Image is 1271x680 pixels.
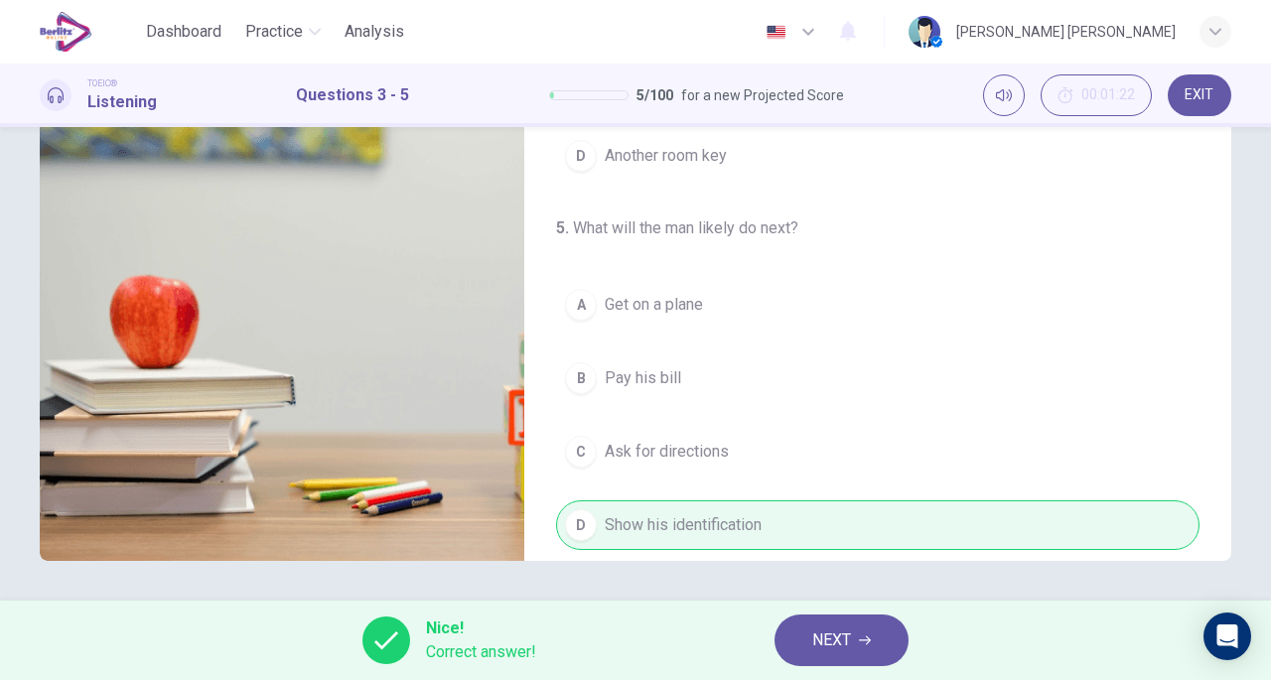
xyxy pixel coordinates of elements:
[775,614,909,666] button: NEXT
[556,216,1200,240] h4: What will the man likely do next?
[812,626,851,654] span: NEXT
[40,12,92,52] img: EduSynch logo
[681,83,844,107] span: for a new Projected Score
[909,16,940,48] img: Profile picture
[1041,74,1152,116] button: 00:01:22
[1081,87,1135,103] span: 00:01:22
[956,20,1176,44] div: [PERSON_NAME] [PERSON_NAME]
[40,77,524,561] img: Conversations
[296,83,409,107] h1: Questions 3 - 5
[1203,612,1251,660] div: Open Intercom Messenger
[636,83,673,107] span: 5 / 100
[237,14,329,50] button: Practice
[983,74,1025,116] div: Mute
[1185,87,1213,103] span: EXIT
[337,14,412,50] button: Analysis
[87,90,157,114] h1: Listening
[764,25,788,40] img: en
[146,20,221,44] span: Dashboard
[426,640,536,664] span: Correct answer!
[40,12,138,52] a: EduSynch logo
[87,76,117,90] span: TOEIC®
[345,20,404,44] span: Analysis
[1041,74,1152,116] div: Hide
[245,20,303,44] span: Practice
[1168,74,1231,116] button: EXIT
[138,14,229,50] button: Dashboard
[426,616,536,640] span: Nice!
[556,218,573,237] h4: 5 .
